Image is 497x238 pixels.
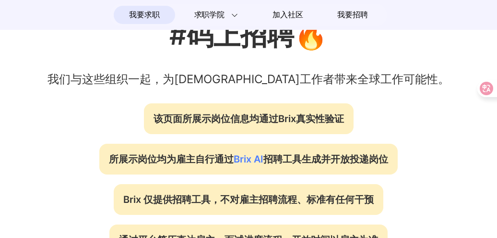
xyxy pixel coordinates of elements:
span: 我要求职 [129,7,159,23]
div: Brix 仅提供招聘工具，不对雇主招聘流程、标准有任何干预 [114,184,383,215]
span: 求职学院 [194,9,225,21]
div: 所展示岗位均为雇主自行通过 招聘工具生成并开放投递岗位 [99,144,398,175]
span: 加入社区 [272,7,303,23]
span: Brix AI [234,153,263,165]
span: 我要招聘 [337,9,367,21]
div: 该页面所展示岗位信息均通过Brix真实性验证 [144,103,354,134]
